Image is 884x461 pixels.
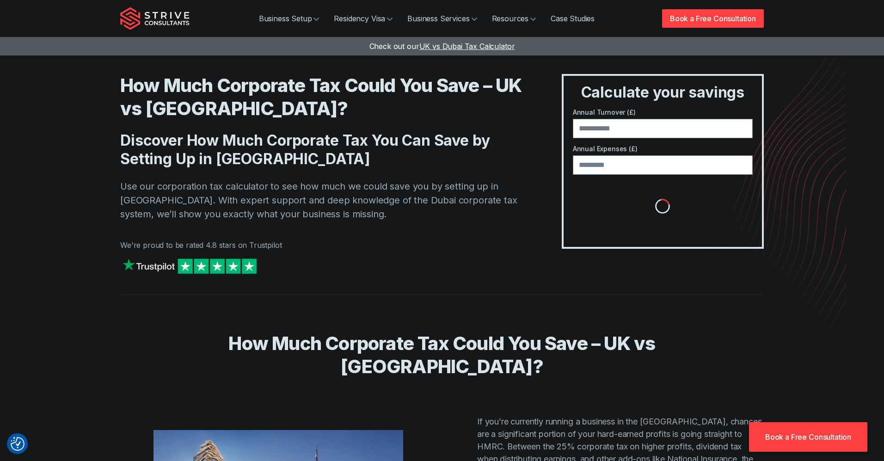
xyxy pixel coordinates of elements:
[146,332,738,378] h2: How Much Corporate Tax Could You Save – UK vs [GEOGRAPHIC_DATA]?
[400,9,484,28] a: Business Services
[252,9,327,28] a: Business Setup
[573,144,753,154] label: Annual Expenses (£)
[120,7,190,30] img: Strive Consultants
[326,9,400,28] a: Residency Visa
[567,83,758,102] h3: Calculate your savings
[369,42,515,51] a: Check out ourUK vs Dubai Tax Calculator
[662,9,764,28] a: Book a Free Consultation
[120,179,525,221] p: Use our corporation tax calculator to see how much we could save you by setting up in [GEOGRAPHIC...
[485,9,544,28] a: Resources
[11,437,25,451] img: Revisit consent button
[573,107,753,117] label: Annual Turnover (£)
[11,437,25,451] button: Consent Preferences
[749,422,867,452] a: Book a Free Consultation
[120,74,525,120] h1: How Much Corporate Tax Could You Save – UK vs [GEOGRAPHIC_DATA]?
[543,9,602,28] a: Case Studies
[120,131,525,168] h2: Discover How Much Corporate Tax You Can Save by Setting Up in [GEOGRAPHIC_DATA]
[120,240,525,251] p: We're proud to be rated 4.8 stars on Trustpilot
[419,42,515,51] span: UK vs Dubai Tax Calculator
[120,256,259,276] img: Strive on Trustpilot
